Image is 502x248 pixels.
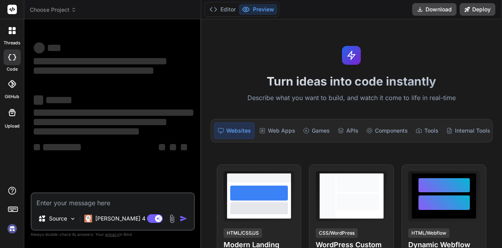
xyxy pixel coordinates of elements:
[46,97,71,103] span: ‌
[460,3,495,16] button: Deploy
[34,67,153,74] span: ‌
[363,122,411,139] div: Components
[256,122,298,139] div: Web Apps
[167,214,176,223] img: attachment
[4,40,20,46] label: threads
[48,45,60,51] span: ‌
[95,215,154,222] p: [PERSON_NAME] 4 S..
[30,6,76,14] span: Choose Project
[34,95,43,105] span: ‌
[206,93,497,103] p: Describe what you want to build, and watch it come to life in real-time
[181,144,187,150] span: ‌
[5,123,20,129] label: Upload
[105,232,119,237] span: privacy
[43,144,81,150] span: ‌
[5,222,19,235] img: signin
[84,215,92,222] img: Claude 4 Sonnet
[34,119,166,125] span: ‌
[34,58,166,64] span: ‌
[408,228,449,238] div: HTML/Webflow
[443,122,493,139] div: Internal Tools
[413,122,442,139] div: Tools
[224,228,262,238] div: HTML/CSS/JS
[206,74,497,88] h1: Turn ideas into code instantly
[214,122,255,139] div: Websites
[31,231,195,238] p: Always double-check its answers. Your in Bind
[316,228,358,238] div: CSS/WordPress
[239,4,277,15] button: Preview
[34,42,45,53] span: ‌
[5,93,19,100] label: GitHub
[7,66,18,73] label: code
[412,3,457,16] button: Download
[34,144,40,150] span: ‌
[49,215,67,222] p: Source
[170,144,176,150] span: ‌
[300,122,333,139] div: Games
[206,4,239,15] button: Editor
[34,128,139,135] span: ‌
[69,215,76,222] img: Pick Models
[159,144,165,150] span: ‌
[180,215,187,222] img: icon
[34,109,193,116] span: ‌
[335,122,362,139] div: APIs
